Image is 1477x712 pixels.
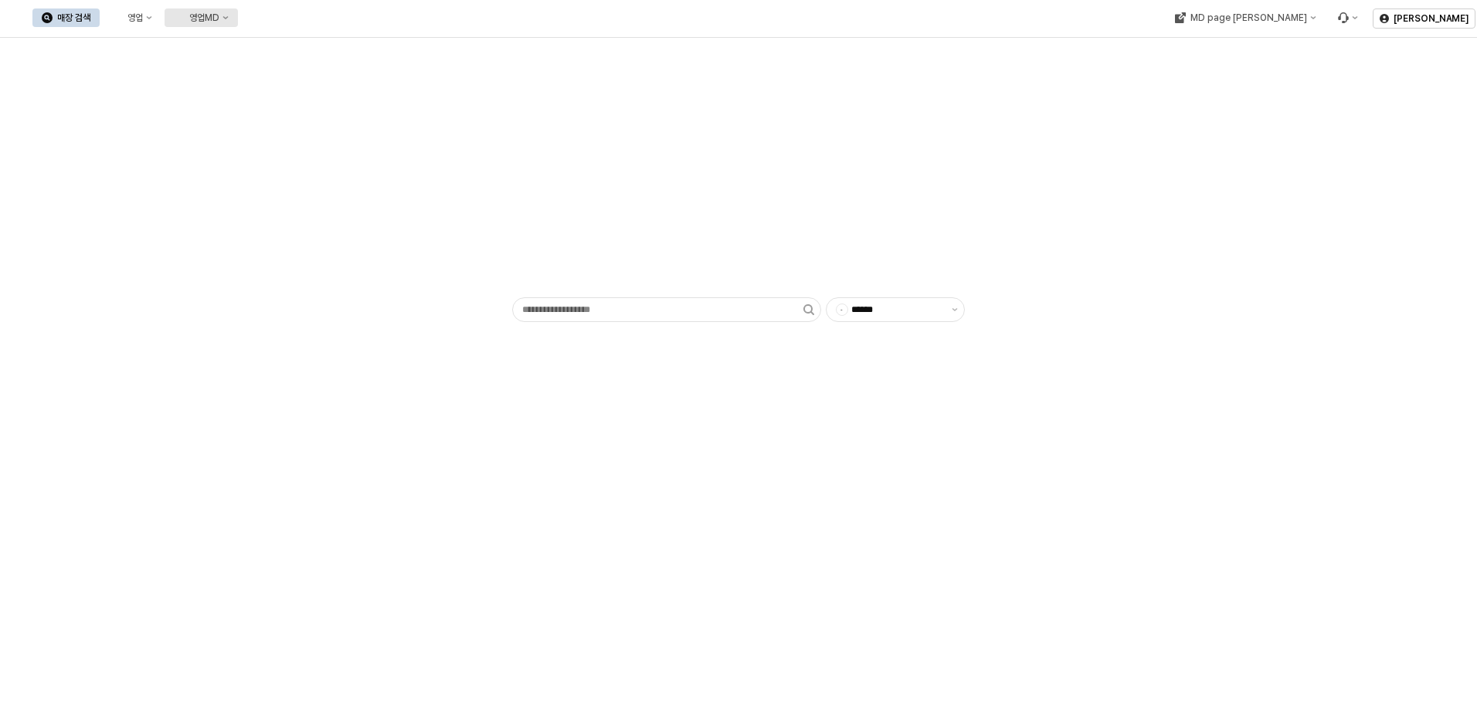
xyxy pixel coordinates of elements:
[946,298,964,321] button: 제안 사항 표시
[1190,12,1306,23] div: MD page [PERSON_NAME]
[127,12,143,23] div: 영업
[103,8,161,27] button: 영업
[32,8,100,27] button: 매장 검색
[837,304,847,315] span: -
[1328,8,1367,27] div: Menu item 6
[1165,8,1325,27] button: MD page [PERSON_NAME]
[189,12,219,23] div: 영업MD
[1373,8,1475,29] button: [PERSON_NAME]
[1394,12,1469,25] p: [PERSON_NAME]
[165,8,238,27] button: 영업MD
[1165,8,1325,27] div: MD page 이동
[57,12,90,23] div: 매장 검색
